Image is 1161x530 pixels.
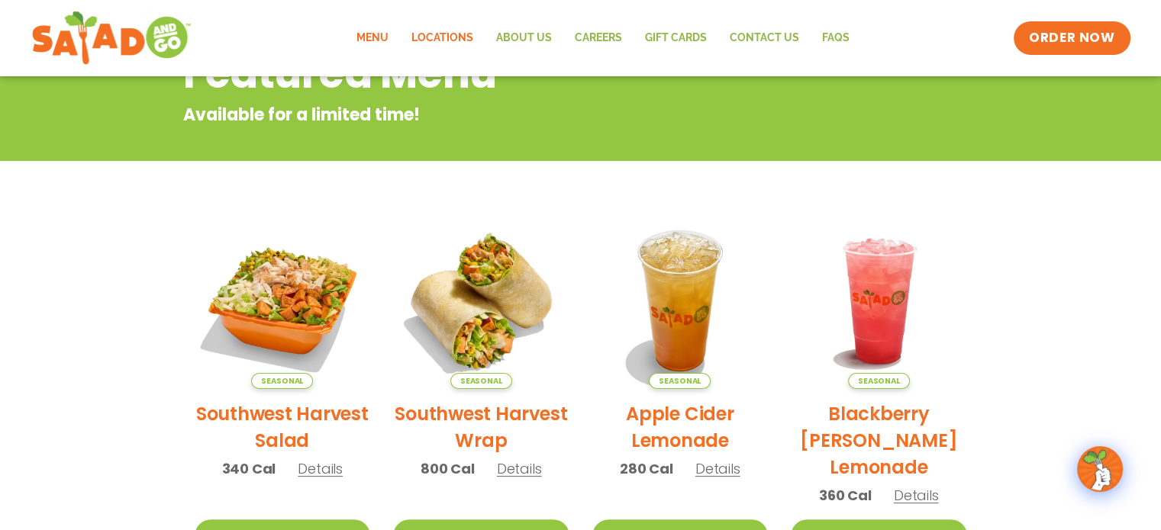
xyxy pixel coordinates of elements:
span: Seasonal [848,373,910,389]
p: Available for a limited time! [183,102,856,127]
a: Careers [563,21,634,56]
a: Contact Us [718,21,811,56]
h2: Southwest Harvest Salad [195,400,371,454]
span: 800 Cal [421,458,475,479]
span: Seasonal [251,373,313,389]
img: Product photo for Southwest Harvest Salad [195,213,371,389]
img: Product photo for Apple Cider Lemonade [592,213,769,389]
a: Menu [345,21,400,56]
img: wpChatIcon [1079,448,1121,490]
span: 340 Cal [222,458,276,479]
span: Details [894,486,939,505]
span: Details [695,459,740,478]
span: Details [298,459,343,478]
span: Details [497,459,542,478]
a: Locations [400,21,485,56]
span: Seasonal [450,373,512,389]
img: new-SAG-logo-768×292 [31,8,192,69]
span: 360 Cal [819,485,872,506]
h2: Southwest Harvest Wrap [393,400,569,454]
a: GIFT CARDS [634,21,718,56]
span: 280 Cal [620,458,673,479]
a: ORDER NOW [1014,21,1130,55]
a: About Us [485,21,563,56]
h2: Apple Cider Lemonade [592,400,769,454]
span: Seasonal [649,373,711,389]
nav: Menu [345,21,861,56]
span: ORDER NOW [1029,29,1114,47]
img: Product photo for Blackberry Bramble Lemonade [791,213,967,389]
a: FAQs [811,21,861,56]
h2: Blackberry [PERSON_NAME] Lemonade [791,400,967,480]
img: Product photo for Southwest Harvest Wrap [393,213,569,389]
